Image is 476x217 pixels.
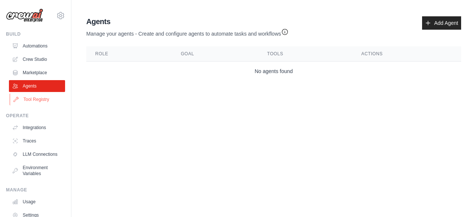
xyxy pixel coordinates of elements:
td: No agents found [86,62,461,81]
a: LLM Connections [9,148,65,160]
a: Marketplace [9,67,65,79]
a: Environment Variables [9,162,65,180]
th: Goal [172,46,258,62]
div: Build [6,31,65,37]
a: Usage [9,196,65,208]
a: Tool Registry [10,93,66,105]
th: Tools [258,46,352,62]
th: Actions [353,46,461,62]
a: Crew Studio [9,53,65,65]
th: Role [86,46,172,62]
div: Manage [6,187,65,193]
a: Agents [9,80,65,92]
h2: Agents [86,16,289,27]
p: Manage your agents - Create and configure agents to automate tasks and workflows [86,27,289,37]
a: Add Agent [422,16,461,30]
img: Logo [6,9,43,23]
a: Traces [9,135,65,147]
div: Operate [6,113,65,119]
a: Integrations [9,122,65,134]
a: Automations [9,40,65,52]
